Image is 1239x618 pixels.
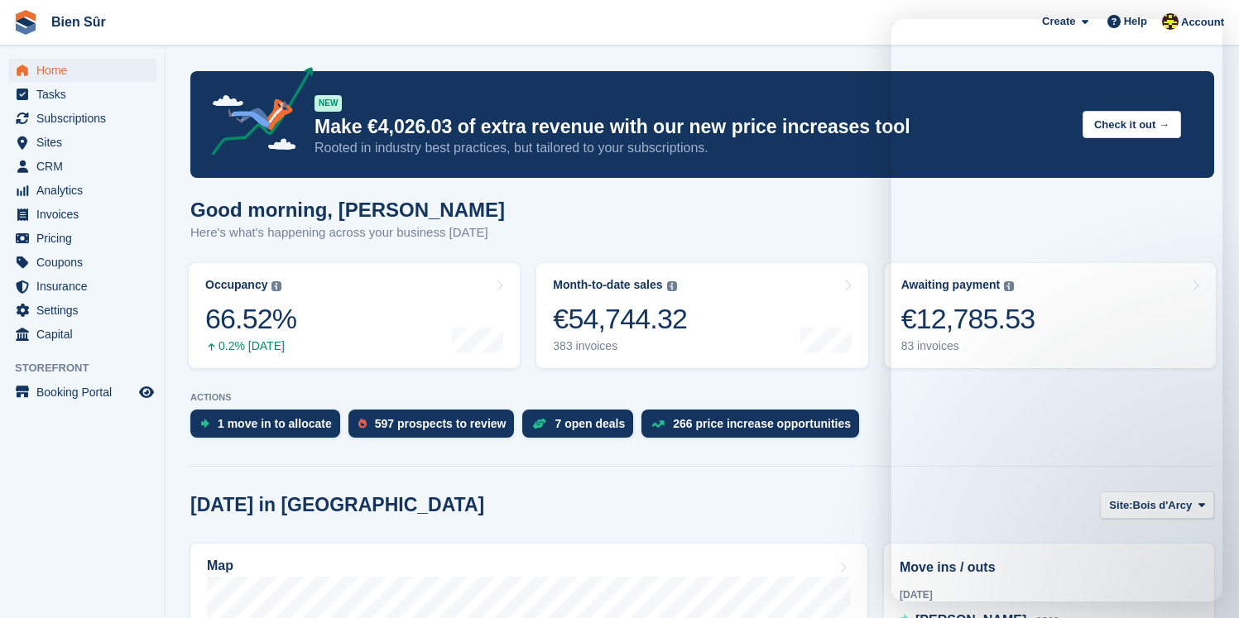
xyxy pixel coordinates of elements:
[207,558,233,573] h2: Map
[190,223,505,242] p: Here's what's happening across your business [DATE]
[8,299,156,322] a: menu
[200,419,209,429] img: move_ins_to_allocate_icon-fdf77a2bb77ea45bf5b3d319d69a93e2d87916cf1d5bf7949dd705db3b84f3ca.svg
[885,263,1216,368] a: Awaiting payment €12,785.53 83 invoices
[205,302,296,336] div: 66.52%
[348,410,523,446] a: 597 prospects to review
[13,10,38,35] img: stora-icon-8386f47178a22dfd0bd8f6a31ec36ba5ce8667c1dd55bd0f319d3a0aa187defe.svg
[36,299,136,322] span: Settings
[1181,14,1224,31] span: Account
[8,83,156,106] a: menu
[532,418,546,429] img: deal-1b604bf984904fb50ccaf53a9ad4b4a5d6e5aea283cecdc64d6e3604feb123c2.svg
[536,263,867,368] a: Month-to-date sales €54,744.32 383 invoices
[673,417,851,430] div: 266 price increase opportunities
[137,382,156,402] a: Preview store
[36,131,136,154] span: Sites
[36,107,136,130] span: Subscriptions
[218,417,332,430] div: 1 move in to allocate
[8,107,156,130] a: menu
[8,131,156,154] a: menu
[15,360,165,376] span: Storefront
[375,417,507,430] div: 597 prospects to review
[358,419,367,429] img: prospect-51fa495bee0391a8d652442698ab0144808aea92771e9ea1ae160a38d050c398.svg
[190,392,1214,403] p: ACTIONS
[190,199,505,221] h1: Good morning, [PERSON_NAME]
[36,179,136,202] span: Analytics
[1162,13,1179,30] img: Marie Tran
[522,410,641,446] a: 7 open deals
[36,275,136,298] span: Insurance
[8,381,156,404] a: menu
[8,203,156,226] a: menu
[205,339,296,353] div: 0.2% [DATE]
[36,155,136,178] span: CRM
[553,302,687,336] div: €54,744.32
[36,251,136,274] span: Coupons
[8,275,156,298] a: menu
[36,323,136,346] span: Capital
[667,281,677,291] img: icon-info-grey-7440780725fd019a000dd9b08b2336e03edf1995a4989e88bcd33f0948082b44.svg
[555,417,625,430] div: 7 open deals
[271,281,281,291] img: icon-info-grey-7440780725fd019a000dd9b08b2336e03edf1995a4989e88bcd33f0948082b44.svg
[315,139,1069,157] p: Rooted in industry best practices, but tailored to your subscriptions.
[553,278,662,292] div: Month-to-date sales
[8,323,156,346] a: menu
[1124,13,1147,30] span: Help
[315,95,342,112] div: NEW
[8,59,156,82] a: menu
[8,251,156,274] a: menu
[651,420,665,428] img: price_increase_opportunities-93ffe204e8149a01c8c9dc8f82e8f89637d9d84a8eef4429ea346261dce0b2c0.svg
[8,227,156,250] a: menu
[315,115,1069,139] p: Make €4,026.03 of extra revenue with our new price increases tool
[36,227,136,250] span: Pricing
[891,19,1222,601] iframe: Intercom live chat
[8,179,156,202] a: menu
[1042,13,1075,30] span: Create
[36,381,136,404] span: Booking Portal
[45,8,113,36] a: Bien Sûr
[190,410,348,446] a: 1 move in to allocate
[36,83,136,106] span: Tasks
[189,263,520,368] a: Occupancy 66.52% 0.2% [DATE]
[205,278,267,292] div: Occupancy
[8,155,156,178] a: menu
[36,203,136,226] span: Invoices
[190,494,484,516] h2: [DATE] in [GEOGRAPHIC_DATA]
[198,67,314,161] img: price-adjustments-announcement-icon-8257ccfd72463d97f412b2fc003d46551f7dbcb40ab6d574587a9cd5c0d94...
[641,410,867,446] a: 266 price increase opportunities
[553,339,687,353] div: 383 invoices
[36,59,136,82] span: Home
